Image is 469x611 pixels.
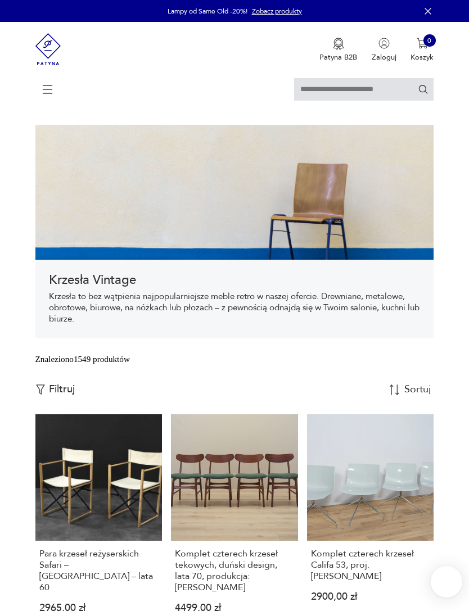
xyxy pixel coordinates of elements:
button: Filtruj [35,383,75,396]
p: Filtruj [49,383,75,396]
p: 2900,00 zł [311,593,430,601]
button: Szukaj [418,84,429,94]
p: Patyna B2B [319,52,357,62]
img: Ikonka użytkownika [378,38,390,49]
h3: Para krzeseł reżyserskich Safari – [GEOGRAPHIC_DATA] – lata 60 [39,548,158,593]
a: Zobacz produkty [252,7,302,16]
img: Patyna - sklep z meblami i dekoracjami vintage [35,22,61,76]
h3: Komplet czterech krzeseł Califa 53, proj. [PERSON_NAME] [311,548,430,582]
img: Ikona koszyka [417,38,428,49]
p: Koszyk [411,52,434,62]
button: Patyna B2B [319,38,357,62]
a: Ikona medaluPatyna B2B [319,38,357,62]
h1: Krzesła Vintage [49,273,421,287]
div: 0 [423,34,436,47]
img: Ikonka filtrowania [35,384,46,395]
p: Zaloguj [372,52,396,62]
div: Znaleziono 1549 produktów [35,353,130,365]
img: bc88ca9a7f9d98aff7d4658ec262dcea.jpg [35,125,434,260]
img: Sort Icon [389,384,400,395]
iframe: Smartsupp widget button [431,566,462,598]
h3: Komplet czterech krzeseł tekowych, duński design, lata 70, produkcja: [PERSON_NAME] [175,548,294,593]
button: Zaloguj [372,38,396,62]
button: 0Koszyk [411,38,434,62]
img: Ikona medalu [333,38,344,50]
p: Krzesła to bez wątpienia najpopularniejsze meble retro w naszej ofercie. Drewniane, metalowe, obr... [49,291,421,325]
div: Sortuj według daty dodania [404,384,432,395]
p: Lampy od Same Old -20%! [168,7,247,16]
